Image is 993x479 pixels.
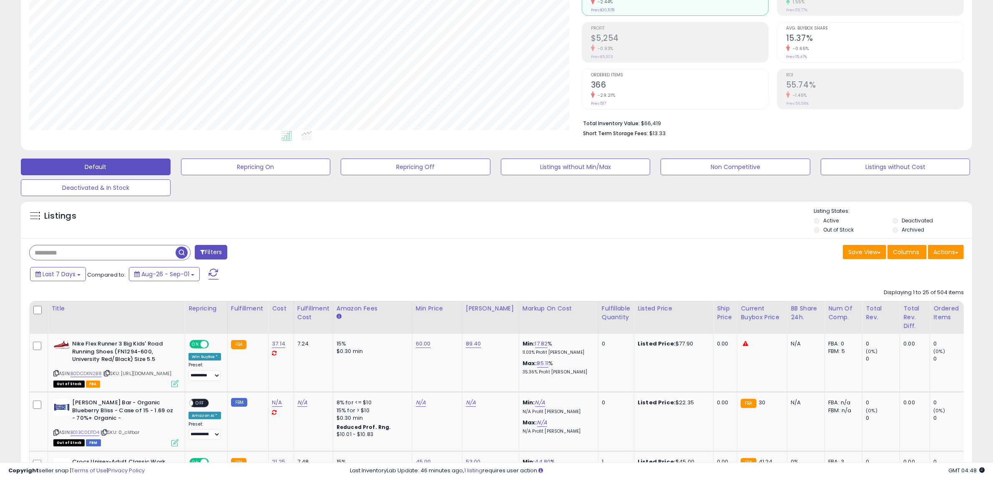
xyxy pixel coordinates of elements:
[189,304,224,313] div: Repricing
[70,429,99,436] a: B013C0DTD4
[786,101,809,106] small: Prev: 56.56%
[208,341,221,348] span: OFF
[661,159,810,175] button: Non Competitive
[741,304,784,322] div: Current Buybox Price
[828,304,859,322] div: Num of Comp.
[537,359,549,368] a: 85.11
[591,8,614,13] small: Prev: $20,578
[791,340,818,348] div: N/A
[337,313,342,320] small: Amazon Fees.
[933,399,967,406] div: 0
[189,412,221,419] div: Amazon AI *
[866,414,900,422] div: 0
[591,26,768,31] span: Profit
[591,80,768,91] h2: 366
[786,26,963,31] span: Avg. Buybox Share
[786,80,963,91] h2: 55.74%
[8,467,145,475] div: seller snap | |
[902,226,925,233] label: Archived
[108,466,145,474] a: Privacy Policy
[583,118,958,128] li: $66,419
[466,340,481,348] a: 89.40
[866,304,896,322] div: Total Rev.
[866,340,900,348] div: 0
[717,399,731,406] div: 0.00
[638,340,676,348] b: Listed Price:
[717,304,734,322] div: Ship Price
[53,381,85,388] span: All listings that are currently out of stock and unavailable for purchase on Amazon
[523,359,537,367] b: Max:
[297,398,307,407] a: N/A
[866,355,900,363] div: 0
[535,340,548,348] a: 17.82
[638,340,707,348] div: $77.90
[887,245,927,259] button: Columns
[416,398,426,407] a: N/A
[902,217,933,224] label: Deactivated
[591,101,606,106] small: Prev: 517
[866,399,900,406] div: 0
[72,340,173,366] b: Nike Flex Runner 3 Big Kids' Road Running Shoes (FN1294-600, University Red/Black) Size 5.5
[297,340,327,348] div: 7.24
[523,409,592,415] p: N/A Profit [PERSON_NAME]
[828,340,856,348] div: FBA: 0
[231,340,246,349] small: FBA
[537,418,547,427] a: N/A
[416,340,431,348] a: 60.00
[903,304,926,330] div: Total Rev. Diff.
[337,414,406,422] div: $0.30 min
[519,301,598,334] th: The percentage added to the cost of goods (COGS) that forms the calculator for Min & Max prices.
[717,340,731,348] div: 0.00
[70,370,102,377] a: B0DCDKN2B8
[189,421,221,440] div: Preset:
[44,210,76,222] h5: Listings
[272,304,290,313] div: Cost
[866,407,877,414] small: (0%)
[189,353,221,361] div: Win BuyBox *
[786,73,963,78] span: ROI
[583,120,640,127] b: Total Inventory Value:
[8,466,39,474] strong: Copyright
[466,398,476,407] a: N/A
[337,424,391,431] b: Reduced Prof. Rng.
[337,407,406,414] div: 15% for > $10
[602,399,628,406] div: 0
[649,129,666,137] span: $13.33
[195,245,227,260] button: Filters
[790,92,807,98] small: -1.45%
[602,304,631,322] div: Fulfillable Quantity
[893,248,919,256] span: Columns
[884,289,964,297] div: Displaying 1 to 25 of 504 items
[86,439,101,446] span: FBM
[602,340,628,348] div: 0
[350,467,985,475] div: Last InventoryLab Update: 46 minutes ago, requires user action.
[523,350,592,355] p: 11.03% Profit [PERSON_NAME]
[638,304,710,313] div: Listed Price
[51,304,181,313] div: Title
[523,340,535,348] b: Min:
[523,369,592,375] p: 35.36% Profit [PERSON_NAME]
[948,466,985,474] span: 2025-09-9 04:48 GMT
[591,33,768,45] h2: $5,254
[786,8,807,13] small: Prev: 25.77%
[638,399,707,406] div: $22.35
[638,398,676,406] b: Listed Price:
[843,245,886,259] button: Save View
[823,217,839,224] label: Active
[189,362,221,381] div: Preset:
[72,399,173,424] b: [PERSON_NAME] Bar - Organic Blueberry Bliss - Case of 15 - 1.69 oz - 70%+ Organic -
[53,340,178,386] div: ASIN:
[823,226,854,233] label: Out of Stock
[933,355,967,363] div: 0
[933,407,945,414] small: (0%)
[272,340,285,348] a: 37.14
[30,267,86,281] button: Last 7 Days
[933,304,964,322] div: Ordered Items
[416,304,459,313] div: Min Price
[86,381,100,388] span: FBA
[595,92,616,98] small: -29.21%
[523,398,535,406] b: Min:
[786,33,963,45] h2: 15.37%
[101,429,140,436] span: | SKU: 0_clifbar
[129,267,200,281] button: Aug-26 - Sep-01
